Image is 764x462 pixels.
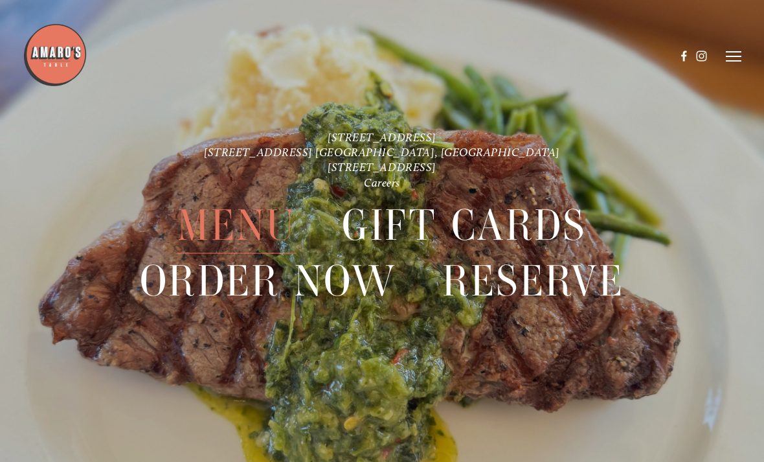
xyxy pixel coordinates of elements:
[23,23,87,87] img: Amaro's Table
[140,254,396,309] a: Order Now
[204,145,560,159] a: [STREET_ADDRESS] [GEOGRAPHIC_DATA], [GEOGRAPHIC_DATA]
[442,254,624,309] a: Reserve
[140,254,396,310] span: Order Now
[177,198,296,253] a: Menu
[328,161,436,174] a: [STREET_ADDRESS]
[364,176,400,189] a: Careers
[342,198,586,253] a: Gift Cards
[442,254,624,310] span: Reserve
[328,130,436,144] a: [STREET_ADDRESS]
